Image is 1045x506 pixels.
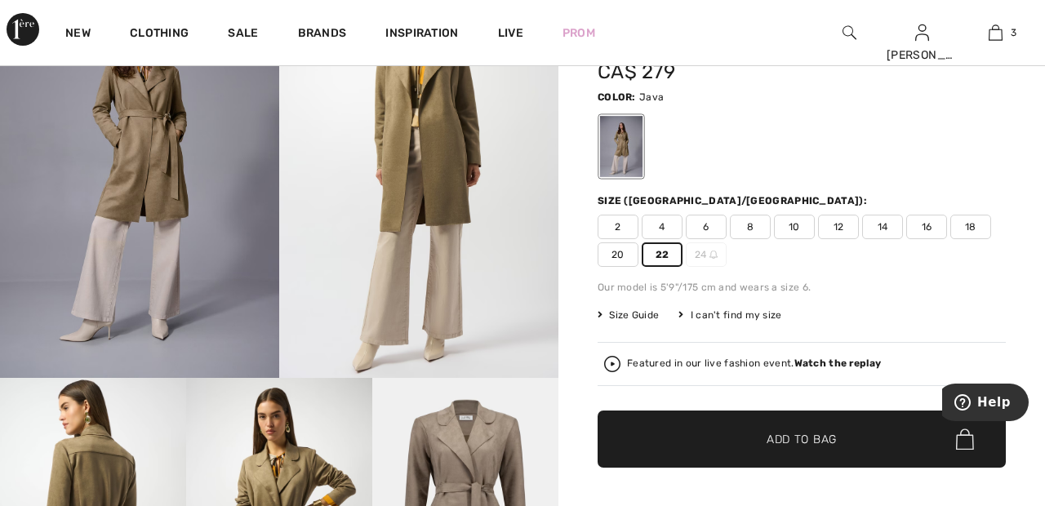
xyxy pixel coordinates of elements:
[642,242,683,267] span: 22
[598,60,675,83] span: CA$ 279
[709,251,718,259] img: ring-m.svg
[130,26,189,43] a: Clothing
[627,358,881,369] div: Featured in our live fashion event.
[385,26,458,43] span: Inspiration
[767,431,837,448] span: Add to Bag
[686,215,727,239] span: 6
[498,24,523,42] a: Live
[598,91,636,103] span: Color:
[774,215,815,239] span: 10
[906,215,947,239] span: 16
[598,411,1006,468] button: Add to Bag
[794,357,882,369] strong: Watch the replay
[563,24,595,42] a: Prom
[642,215,683,239] span: 4
[298,26,347,43] a: Brands
[598,215,638,239] span: 2
[843,23,856,42] img: search the website
[989,23,1003,42] img: My Bag
[598,280,1006,295] div: Our model is 5'9"/175 cm and wears a size 6.
[678,308,781,322] div: I can't find my size
[598,308,659,322] span: Size Guide
[598,242,638,267] span: 20
[862,215,903,239] span: 14
[915,23,929,42] img: My Info
[7,13,39,46] img: 1ère Avenue
[950,215,991,239] span: 18
[959,23,1031,42] a: 3
[65,26,91,43] a: New
[956,428,974,450] img: Bag.svg
[600,116,643,177] div: Java
[639,91,664,103] span: Java
[1011,25,1016,40] span: 3
[228,26,258,43] a: Sale
[604,356,620,372] img: Watch the replay
[942,384,1029,424] iframe: Opens a widget where you can find more information
[818,215,859,239] span: 12
[915,24,929,40] a: Sign In
[887,47,958,64] div: [PERSON_NAME]
[730,215,771,239] span: 8
[686,242,727,267] span: 24
[598,193,870,208] div: Size ([GEOGRAPHIC_DATA]/[GEOGRAPHIC_DATA]):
